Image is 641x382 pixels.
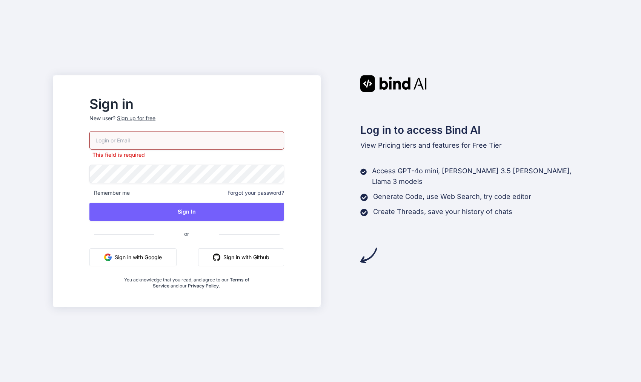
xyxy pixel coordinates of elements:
div: You acknowledge that you read, and agree to our and our [122,272,252,289]
span: Remember me [89,189,130,197]
p: tiers and features for Free Tier [360,140,588,151]
input: Login or Email [89,131,284,150]
a: Terms of Service [153,277,249,289]
img: google [104,254,112,261]
p: Generate Code, use Web Search, try code editor [373,191,531,202]
button: Sign in with Github [198,248,284,266]
span: View Pricing [360,141,400,149]
p: Create Threads, save your history of chats [373,206,512,217]
h2: Log in to access Bind AI [360,122,588,138]
button: Sign in with Google [89,248,177,266]
img: github [213,254,220,261]
h2: Sign in [89,98,284,110]
p: Access GPT-4o mini, [PERSON_NAME] 3.5 [PERSON_NAME], Llama 3 models [372,166,588,187]
a: Privacy Policy. [188,283,220,289]
p: This field is required [89,151,284,159]
button: Sign In [89,203,284,221]
div: Sign up for free [117,115,155,122]
span: Forgot your password? [228,189,284,197]
span: or [154,225,219,243]
img: arrow [360,247,377,264]
img: Bind AI logo [360,75,427,92]
p: New user? [89,115,284,131]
